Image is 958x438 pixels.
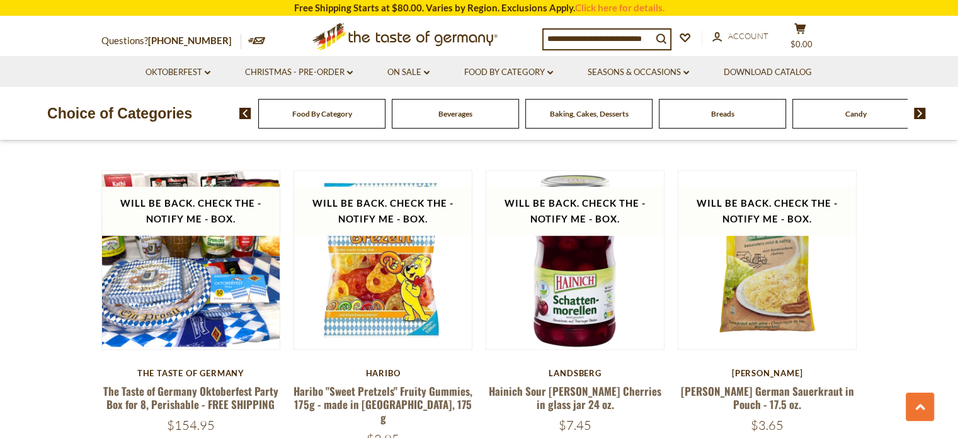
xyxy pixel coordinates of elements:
img: previous arrow [239,108,251,119]
img: The Taste of Germany Oktoberfest Party Box for 8, Perishable - FREE SHIPPING [102,171,280,349]
a: [PHONE_NUMBER] [148,35,232,46]
a: Baking, Cakes, Desserts [550,109,629,118]
div: [PERSON_NAME] [678,368,857,378]
p: Questions? [101,33,241,49]
a: Account [712,30,768,43]
span: $7.45 [559,417,591,433]
span: Account [728,31,768,41]
a: Food By Category [464,66,553,79]
div: Landsberg [486,368,665,378]
a: Hainich Sour [PERSON_NAME] Cherries in glass jar 24 oz. [489,383,661,412]
a: Food By Category [292,109,352,118]
a: Candy [845,109,867,118]
a: Beverages [438,109,472,118]
span: $3.65 [751,417,784,433]
a: The Taste of Germany Oktoberfest Party Box for 8, Perishable - FREE SHIPPING [103,383,278,412]
a: Christmas - PRE-ORDER [245,66,353,79]
div: The Taste of Germany [101,368,281,378]
a: [PERSON_NAME] German Sauerkraut in Pouch - 17.5 oz. [681,383,854,412]
img: Kuehne German Sauerkraut in Pouch - 17.5 oz. [678,171,857,349]
a: Click here for details. [575,2,664,13]
img: next arrow [914,108,926,119]
a: Haribo "Sweet Pretzels" Fruity Gummies, 175g - made in [GEOGRAPHIC_DATA], 175 g [294,383,472,426]
div: Haribo [294,368,473,378]
a: Seasons & Occasions [588,66,689,79]
span: $154.95 [167,417,215,433]
a: On Sale [387,66,430,79]
button: $0.00 [782,23,819,54]
span: $0.00 [790,39,813,49]
img: Hainich Sour Morello Cherries in glass jar 24 oz. [486,171,664,349]
a: Oktoberfest [145,66,210,79]
a: Breads [711,109,734,118]
img: Haribo "Sweet Pretzels" Fruity Gummies, 175g - made in Germany, 175 g [294,171,472,349]
a: Download Catalog [724,66,812,79]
